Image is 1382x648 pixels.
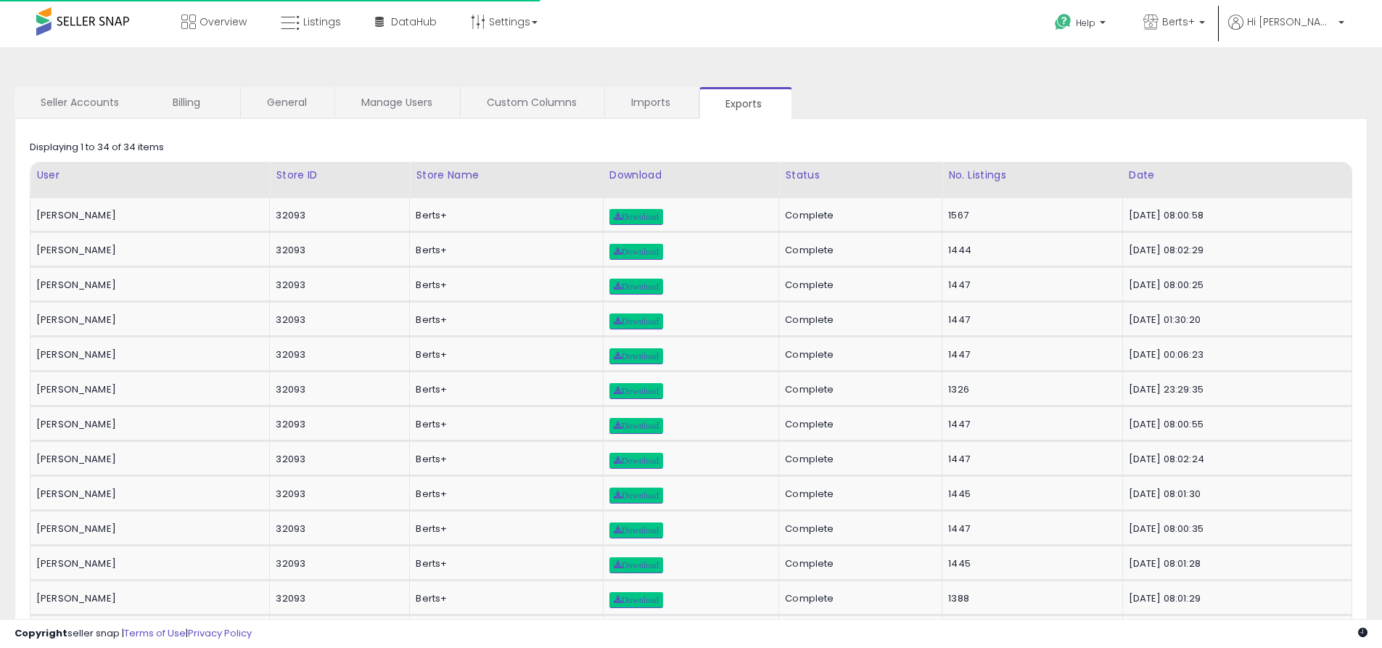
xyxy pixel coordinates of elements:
div: Berts+ [416,244,591,257]
span: Hi [PERSON_NAME] [1247,15,1334,29]
a: Seller Accounts [15,87,145,118]
a: Download [609,244,663,260]
strong: Copyright [15,626,67,640]
span: Download [614,213,659,221]
div: [PERSON_NAME] [36,383,258,396]
a: Download [609,592,663,608]
a: Download [609,522,663,538]
div: User [36,168,263,183]
div: [DATE] 08:00:58 [1129,209,1341,222]
div: [PERSON_NAME] [36,418,258,431]
div: Complete [785,279,931,292]
div: 1567 [948,209,1111,222]
div: Displaying 1 to 34 of 34 items [30,141,164,155]
div: 32093 [276,209,398,222]
div: Status [785,168,936,183]
div: Complete [785,383,931,396]
div: Berts+ [416,209,591,222]
div: Berts+ [416,522,591,536]
div: 1447 [948,453,1111,466]
div: Complete [785,209,931,222]
div: No. Listings [948,168,1116,183]
div: 32093 [276,348,398,361]
div: [DATE] 08:01:30 [1129,488,1341,501]
a: Billing [147,87,239,118]
span: Overview [200,15,247,29]
a: Download [609,348,663,364]
a: Download [609,383,663,399]
div: 32093 [276,383,398,396]
a: Help [1043,2,1120,47]
div: Berts+ [416,592,591,605]
span: Download [614,352,659,361]
div: Complete [785,592,931,605]
a: Terms of Use [124,626,186,640]
span: Download [614,526,659,535]
div: 1447 [948,348,1111,361]
a: Download [609,209,663,225]
div: Store ID [276,168,403,183]
div: Berts+ [416,279,591,292]
div: 32093 [276,244,398,257]
a: Download [609,557,663,573]
a: Hi [PERSON_NAME] [1228,15,1344,47]
span: DataHub [391,15,437,29]
span: Berts+ [1162,15,1195,29]
div: [PERSON_NAME] [36,209,258,222]
a: Download [609,418,663,434]
a: Download [609,313,663,329]
a: Exports [699,87,792,119]
div: [PERSON_NAME] [36,522,258,536]
span: Download [614,317,659,326]
div: 1447 [948,313,1111,327]
div: 32093 [276,488,398,501]
div: 32093 [276,279,398,292]
div: Berts+ [416,453,591,466]
div: 1445 [948,488,1111,501]
div: [DATE] 01:30:20 [1129,313,1341,327]
div: 1445 [948,557,1111,570]
div: Store Name [416,168,596,183]
div: 1447 [948,279,1111,292]
span: Download [614,282,659,291]
div: [DATE] 08:00:35 [1129,522,1341,536]
a: Imports [605,87,697,118]
span: Download [614,387,659,395]
div: Complete [785,313,931,327]
div: [DATE] 08:01:28 [1129,557,1341,570]
a: Download [609,279,663,295]
span: Download [614,422,659,430]
div: [DATE] 08:01:29 [1129,592,1341,605]
a: Manage Users [335,87,458,118]
div: Berts+ [416,383,591,396]
div: 1388 [948,592,1111,605]
div: Date [1129,168,1346,183]
span: Download [614,561,659,570]
span: Help [1076,17,1095,29]
div: Berts+ [416,418,591,431]
div: [DATE] 23:29:35 [1129,383,1341,396]
div: 1326 [948,383,1111,396]
div: Complete [785,418,931,431]
div: Complete [785,244,931,257]
div: 32093 [276,418,398,431]
div: 32093 [276,453,398,466]
div: Complete [785,522,931,536]
div: 32093 [276,557,398,570]
div: Berts+ [416,313,591,327]
div: [PERSON_NAME] [36,244,258,257]
a: Custom Columns [461,87,603,118]
span: Listings [303,15,341,29]
div: [DATE] 08:02:29 [1129,244,1341,257]
div: Complete [785,453,931,466]
a: Download [609,453,663,469]
a: Privacy Policy [188,626,252,640]
div: 1444 [948,244,1111,257]
div: [PERSON_NAME] [36,557,258,570]
div: Berts+ [416,557,591,570]
div: Download [609,168,773,183]
div: 1447 [948,418,1111,431]
span: Download [614,491,659,500]
div: Complete [785,557,931,570]
div: [DATE] 00:06:23 [1129,348,1341,361]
